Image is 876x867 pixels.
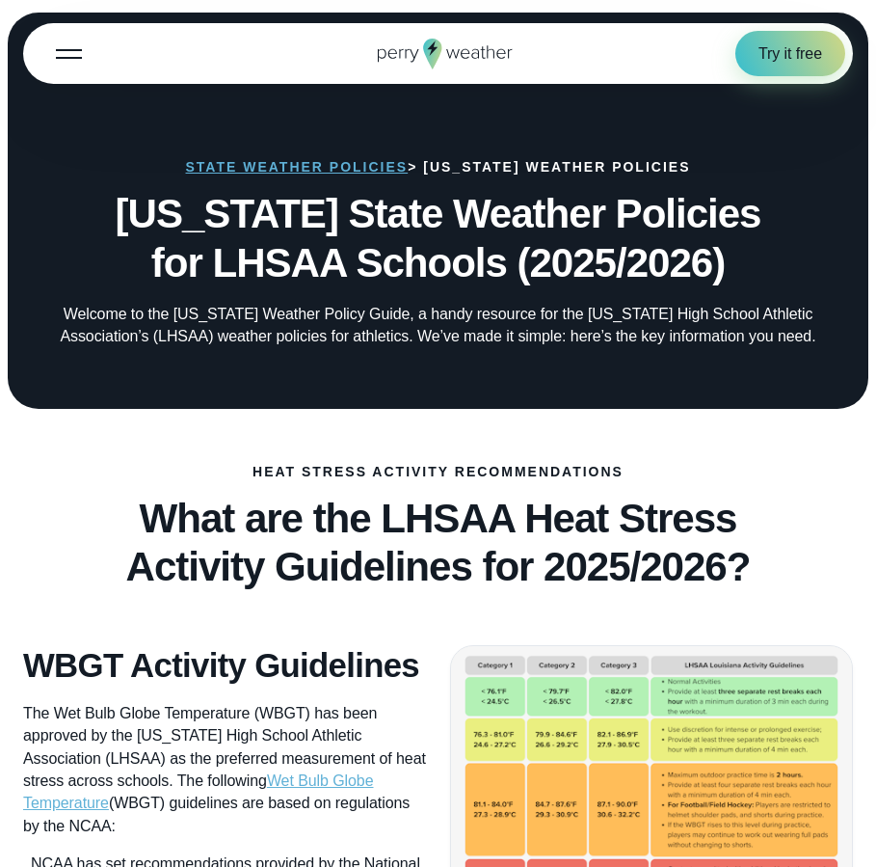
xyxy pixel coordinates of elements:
h3: WBGT Activity Guidelines [23,645,427,687]
a: State Weather Policies [186,159,409,175]
a: Try it free [735,31,845,76]
h3: > [US_STATE] Weather Policies [186,159,691,175]
span: Try it free [758,42,822,65]
h1: [US_STATE] State Weather Policies for LHSAA Schools (2025/2026) [23,190,853,286]
p: Welcome to the [US_STATE] Weather Policy Guide, a handy resource for the [US_STATE] High School A... [53,303,824,348]
h2: What are the LHSAA Heat Stress Activity Guidelines for 2025/2026? [23,495,853,591]
a: Wet Bulb Globe Temperature [23,772,374,811]
h4: Heat Stress Activity Recommendations [252,464,624,479]
p: The Wet Bulb Globe Temperature (WBGT) has been approved by the [US_STATE] High School Athletic As... [23,702,427,837]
